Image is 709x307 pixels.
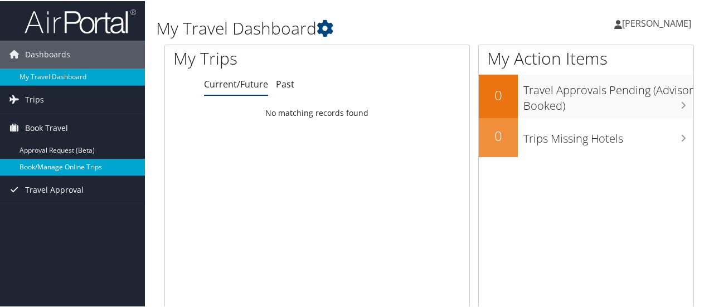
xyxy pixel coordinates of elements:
[204,77,268,89] a: Current/Future
[622,16,691,28] span: [PERSON_NAME]
[523,76,693,113] h3: Travel Approvals Pending (Advisor Booked)
[523,124,693,145] h3: Trips Missing Hotels
[25,113,68,141] span: Book Travel
[614,6,702,39] a: [PERSON_NAME]
[165,102,469,122] td: No matching records found
[479,74,693,116] a: 0Travel Approvals Pending (Advisor Booked)
[25,85,44,113] span: Trips
[479,85,518,104] h2: 0
[276,77,294,89] a: Past
[479,117,693,156] a: 0Trips Missing Hotels
[479,46,693,69] h1: My Action Items
[25,40,70,67] span: Dashboards
[25,7,136,33] img: airportal-logo.png
[156,16,520,39] h1: My Travel Dashboard
[479,125,518,144] h2: 0
[25,175,84,203] span: Travel Approval
[173,46,334,69] h1: My Trips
